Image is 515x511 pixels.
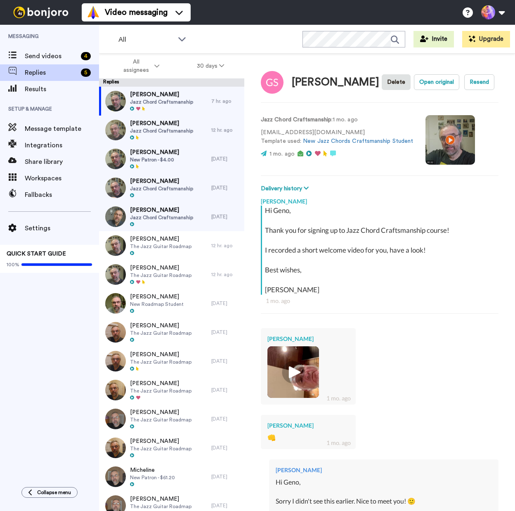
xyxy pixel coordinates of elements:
[13,239,129,255] div: Help [PERSON_NAME] understand how they’re doing:
[7,120,135,195] div: Totally understand - we did see less accuracy when using free email addresses, but not 100% wrong...
[130,350,191,359] span: [PERSON_NAME]
[30,28,158,63] div: so the links were to two different instagram accounts of girls called [PERSON_NAME]
[130,379,191,388] span: [PERSON_NAME]
[99,260,244,289] a: [PERSON_NAME]The Jazz Guitar Roadmap12 hr. ago
[130,235,191,243] span: [PERSON_NAME]
[99,116,244,144] a: [PERSON_NAME]Jazz Chord Craftsmanship12 hr. ago
[30,63,158,114] div: For me, it is not important. But I was a bit surprised that it has yet to get anything right. Mai...
[211,242,240,249] div: 12 hr. ago
[267,335,349,343] div: [PERSON_NAME]
[130,185,193,192] span: Jazz Chord Craftsmanship
[99,289,244,318] a: [PERSON_NAME]New Roadmap Student[DATE]
[105,91,126,111] img: 196ccf9c-bf43-463c-94d9-47550423a721-thumb.jpg
[36,206,152,222] div: Thanks! Super grateful for Bonjoro, I use it every day
[267,346,319,398] img: 620dee1d-188d-4655-a093-b08bfc38d200-thumb.jpg
[326,439,351,447] div: 1 mo. ago
[26,270,33,277] button: Gif picker
[211,445,240,451] div: [DATE]
[211,502,240,509] div: [DATE]
[261,128,413,146] p: [EMAIL_ADDRESS][DOMAIN_NAME] Template used:
[99,231,244,260] a: [PERSON_NAME]The Jazz Guitar Roadmap12 hr. ago
[99,202,244,231] a: [PERSON_NAME]Jazz Chord Craftsmanship[DATE]
[211,185,240,191] div: [DATE]
[129,3,145,19] button: Home
[99,144,244,173] a: [PERSON_NAME]New Patron - $4.00[DATE]
[266,297,494,305] div: 1 mo. ago
[118,35,174,45] span: All
[7,251,66,257] span: QUICK START GUIDE
[261,116,413,124] p: : 1 mo. ago
[130,272,191,279] span: The Jazz Guitar Roadmap
[105,177,126,198] img: 7f7428a8-c805-4f1f-9510-00314b36e05a-thumb.jpg
[7,63,158,120] div: Jens says…
[81,52,91,60] div: 4
[211,329,240,336] div: [DATE]
[130,466,175,474] span: Micheline
[87,6,100,19] img: vm-color.svg
[130,495,191,503] span: [PERSON_NAME]
[211,98,240,104] div: 7 hr. ago
[105,120,126,140] img: 37583635-ae83-42af-ac70-8e72b3ee5843-thumb.jpg
[130,148,179,156] span: [PERSON_NAME]
[130,156,179,163] span: New Patron - $4.00
[211,387,240,393] div: [DATE]
[37,489,71,496] span: Collapse menu
[99,78,244,87] div: Replies
[7,253,158,267] textarea: Message…
[101,54,178,78] button: All assignees
[276,466,492,474] div: [PERSON_NAME]
[105,466,126,487] img: 8e7c3024-fe6b-4405-acd9-ce60def522f4-thumb.jpg
[25,140,99,150] span: Integrations
[211,127,240,133] div: 12 hr. ago
[40,10,103,19] p: The team can also help
[130,330,191,336] span: The Jazz Guitar Roadmap
[105,235,126,256] img: 094e06a6-1b9b-4e43-a689-364bf7153a53-thumb.jpg
[13,125,129,190] div: Totally understand - we did see less accuracy when using free email addresses, but not 100% wrong...
[99,462,244,491] a: MichelineNew Patron - $61.20[DATE]
[99,173,244,202] a: [PERSON_NAME]Jazz Chord Craftsmanship[DATE]
[30,201,158,227] div: Thanks! Super grateful for Bonjoro, I use it every day
[130,264,191,272] span: [PERSON_NAME]
[414,74,459,90] button: Open original
[413,31,454,47] button: Invite
[105,206,126,227] img: 03a30d6a-4cbe-457f-9876-41c432f16af2-thumb.jpg
[130,301,184,308] span: New Roadmap Student
[24,5,37,18] img: Profile image for Operator
[130,388,191,394] span: The Jazz Guitar Roadmap
[464,74,494,90] button: Resend
[36,33,152,58] div: so the links were to two different instagram accounts of girls called [PERSON_NAME]
[261,184,311,193] button: Delivery history
[105,7,168,18] span: Video messaging
[21,487,78,498] button: Collapse menu
[292,76,379,88] div: [PERSON_NAME]
[25,124,99,134] span: Message template
[7,234,135,260] div: Help [PERSON_NAME] understand how they’re doing:
[25,84,99,94] span: Results
[130,214,193,221] span: Jazz Chord Craftsmanship
[99,318,244,347] a: [PERSON_NAME]The Jazz Guitar Roadmap[DATE]
[211,358,240,364] div: [DATE]
[25,157,99,167] span: Share library
[267,421,349,430] div: [PERSON_NAME]
[5,3,21,19] button: go back
[36,68,152,109] div: For me, it is not important. But I was a bit surprised that it has yet to get anything right. Mai...
[7,120,158,201] div: Grant says…
[211,473,240,480] div: [DATE]
[25,223,99,233] span: Settings
[142,267,155,280] button: Send a message…
[145,3,160,18] div: Close
[99,405,244,433] a: [PERSON_NAME]The Jazz Guitar Roadmap[DATE]
[105,380,126,400] img: 51ebf7e9-357b-4449-a7d3-48792bdd8ff8-thumb.jpg
[261,117,331,123] strong: Jazz Chord Craftsmanship
[130,322,191,330] span: [PERSON_NAME]
[130,474,175,481] span: New Patron - $61.20
[462,31,510,47] button: Upgrade
[211,271,240,278] div: 12 hr. ago
[25,51,78,61] span: Send videos
[40,4,69,10] h1: Operator
[130,128,193,134] span: Jazz Chord Craftsmanship
[105,149,126,169] img: ee77b85b-531a-4a2b-ad6c-dbfdad5088b8-thumb.jpg
[39,270,46,277] button: Upload attachment
[130,206,193,214] span: [PERSON_NAME]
